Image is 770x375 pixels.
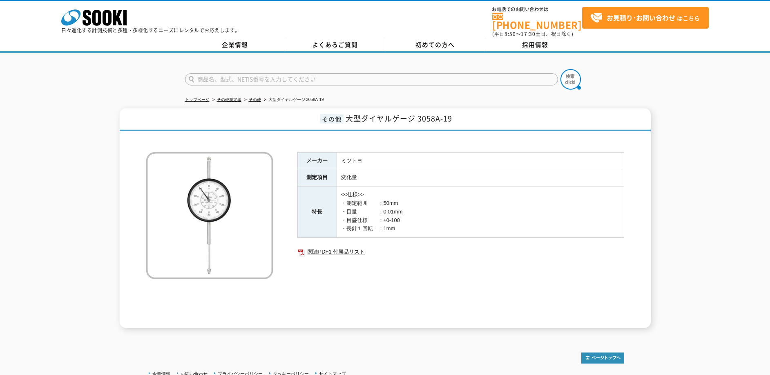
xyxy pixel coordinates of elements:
th: メーカー [297,152,337,169]
img: btn_search.png [560,69,581,90]
a: 企業情報 [185,39,285,51]
th: 測定項目 [297,169,337,186]
a: お見積り･お問い合わせはこちら [582,7,709,29]
li: 大型ダイヤルゲージ 3058A-19 [262,96,324,104]
span: 初めての方へ [415,40,455,49]
a: 採用情報 [485,39,585,51]
img: 大型ダイヤルゲージ 3058A-19 [146,152,273,279]
td: ミツトヨ [337,152,624,169]
a: その他測定器 [217,97,241,102]
a: [PHONE_NUMBER] [492,13,582,29]
span: 大型ダイヤルゲージ 3058A-19 [346,113,452,124]
img: トップページへ [581,353,624,364]
a: よくあるご質問 [285,39,385,51]
span: その他 [320,114,344,124]
a: トップページ [185,97,210,102]
th: 特長 [297,186,337,238]
span: (平日 ～ 土日、祝日除く) [492,30,573,38]
span: 8:50 [504,30,516,38]
span: はこちら [590,12,700,24]
strong: お見積り･お問い合わせ [607,13,675,22]
td: 変化量 [337,169,624,186]
a: 初めての方へ [385,39,485,51]
td: <<仕様>> ・測定範囲 ：50mm ・目量 ：0.01mm ・目盛仕様 ：±0-100 ・長針１回転 ：1mm [337,186,624,238]
span: お電話でのお問い合わせは [492,7,582,12]
span: 17:30 [521,30,536,38]
a: 関連PDF1 付属品リスト [297,247,624,257]
p: 日々進化する計測技術と多種・多様化するニーズにレンタルでお応えします。 [61,28,240,33]
input: 商品名、型式、NETIS番号を入力してください [185,73,558,85]
a: その他 [249,97,261,102]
